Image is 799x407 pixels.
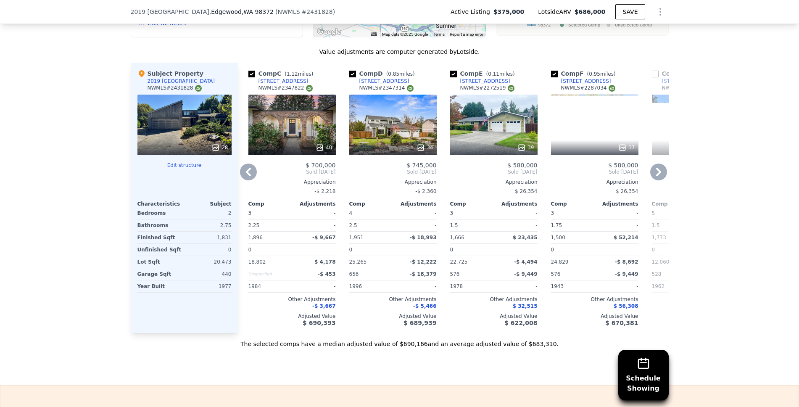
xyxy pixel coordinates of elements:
span: Active Listing [451,8,493,16]
button: Show Options [652,3,669,20]
img: NWMLS Logo [407,85,414,92]
div: 28 [211,143,228,152]
div: NWMLS # 2431828 [148,85,202,92]
span: Lotside ARV [538,8,574,16]
span: 22,725 [450,259,468,265]
div: NWMLS # 2347314 [359,85,414,92]
span: -$ 9,449 [514,271,537,277]
span: $ 23,435 [513,235,538,240]
span: 0 [652,247,655,253]
div: The selected comps have a median adjusted value of $690,166 and an average adjusted value of $683... [131,333,669,348]
div: - [596,207,638,219]
span: , WA 98372 [242,8,274,15]
div: Comp [551,201,595,207]
div: Adjustments [595,201,638,207]
div: 1.5 [652,219,694,231]
div: 34 [417,143,433,152]
div: 2.5 [349,219,391,231]
span: , Edgewood [209,8,274,16]
a: Report a map error [450,32,483,37]
div: 39 [517,143,534,152]
div: Lot Sqft [137,256,183,268]
span: ( miles) [483,71,518,77]
div: - [596,219,638,231]
span: 1.12 [287,71,298,77]
img: NWMLS Logo [306,85,313,92]
a: [STREET_ADDRESS] [248,78,309,85]
div: [STREET_ADDRESS] [258,78,309,85]
div: - [496,219,538,231]
div: [STREET_ADDRESS] [359,78,409,85]
span: 0 [248,247,252,253]
span: -$ 5,466 [413,303,436,309]
div: [STREET_ADDRESS] [561,78,611,85]
span: ( miles) [383,71,418,77]
span: 0 [450,247,454,253]
span: -$ 8,692 [615,259,638,265]
div: Appreciation [349,179,437,185]
div: Comp [349,201,393,207]
div: 1.5 [450,219,492,231]
div: 37 [618,143,635,152]
button: Keyboard shortcuts [371,32,377,36]
div: [STREET_ADDRESS] [662,78,712,85]
span: $375,000 [493,8,525,16]
div: ( ) [275,8,335,16]
div: - [496,244,538,256]
div: Comp [248,201,292,207]
div: 2.25 [248,219,290,231]
span: -$ 12,222 [410,259,437,265]
div: Other Adjustments [551,296,638,303]
div: Comp C [248,69,317,78]
div: - [395,219,437,231]
span: $686,000 [575,8,606,15]
span: 3 [450,210,454,216]
span: $ 670,381 [605,320,638,326]
span: -$ 453 [318,271,336,277]
img: NWMLS Logo [609,85,615,92]
button: Edit structure [137,162,232,169]
div: - [395,207,437,219]
div: Other Adjustments [248,296,336,303]
div: - [395,280,437,292]
span: $ 700,000 [306,162,335,169]
div: [STREET_ADDRESS] [460,78,510,85]
div: Comp E [450,69,518,78]
span: Sold [DATE] [349,169,437,175]
span: Map data ©2025 Google [382,32,428,37]
div: Adjusted Value [248,313,336,320]
div: Finished Sqft [137,232,183,243]
img: NWMLS Logo [195,85,202,92]
span: Sold [DATE] [450,169,538,175]
div: Characteristics [137,201,185,207]
div: Comp [652,201,696,207]
span: 4 [349,210,353,216]
span: -$ 9,667 [312,235,335,240]
img: NWMLS Logo [508,85,514,92]
div: Comp [450,201,494,207]
div: 2.75 [186,219,232,231]
span: 1,666 [450,235,464,240]
div: Adjusted Value [349,313,437,320]
div: Comp F [551,69,619,78]
div: 1996 [349,280,391,292]
a: [STREET_ADDRESS] [349,78,409,85]
div: Subject [185,201,232,207]
a: [STREET_ADDRESS] [652,78,712,85]
span: 25,265 [349,259,367,265]
span: $ 26,354 [515,188,537,194]
span: 12,060 [652,259,670,265]
span: 0 [349,247,353,253]
span: 1,896 [248,235,263,240]
div: Adjusted Value [652,313,739,320]
text: 98372 [538,22,551,28]
text: Selected Comp [568,22,600,28]
span: -$ 18,379 [410,271,437,277]
span: ( miles) [584,71,619,77]
div: NWMLS # 2272519 [460,85,514,92]
span: $ 52,214 [614,235,638,240]
div: - [596,244,638,256]
span: 576 [551,271,561,277]
span: $ 4,178 [314,259,335,265]
div: Subject Property [137,69,203,78]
